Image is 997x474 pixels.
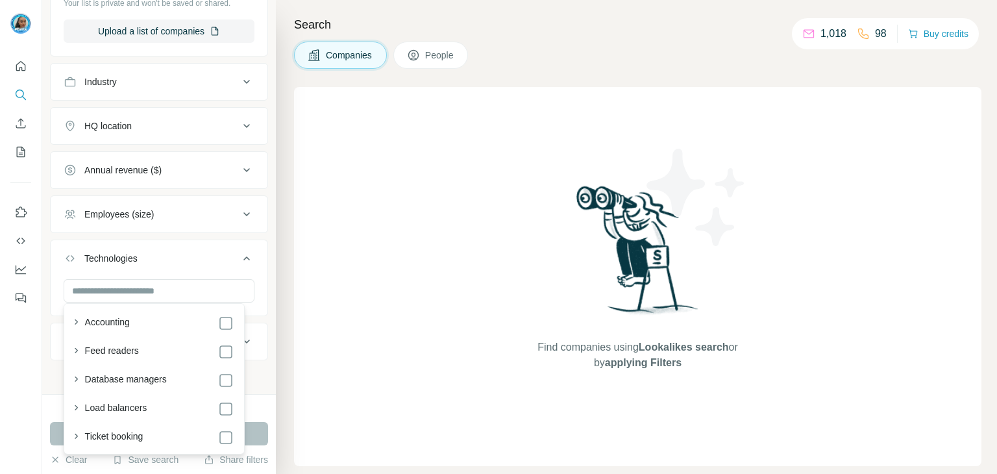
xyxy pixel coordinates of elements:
img: Avatar [10,13,31,34]
span: applying Filters [605,357,682,368]
button: Technologies [51,243,267,279]
button: Feedback [10,286,31,310]
button: Annual revenue ($) [51,155,267,186]
span: Companies [326,49,373,62]
label: Database managers [85,373,167,388]
img: Surfe Illustration - Stars [638,139,755,256]
div: Employees (size) [84,208,154,221]
div: Industry [84,75,117,88]
p: 1,018 [820,26,846,42]
button: Industry [51,66,267,97]
div: Technologies [84,252,138,265]
button: Upload a list of companies [64,19,254,43]
button: Search [10,83,31,106]
span: People [425,49,455,62]
span: Find companies using or by [534,340,741,371]
label: Load balancers [85,401,147,417]
div: HQ location [84,119,132,132]
img: Surfe Illustration - Woman searching with binoculars [571,182,706,327]
button: Quick start [10,55,31,78]
button: Buy credits [908,25,968,43]
button: Use Surfe on LinkedIn [10,201,31,224]
button: My lists [10,140,31,164]
button: Dashboard [10,258,31,281]
p: 98 [875,26,887,42]
button: Save search [112,453,178,466]
label: Accounting [85,316,130,331]
label: Ticket booking [85,430,143,445]
button: Keywords [51,326,267,357]
button: Enrich CSV [10,112,31,135]
button: Employees (size) [51,199,267,230]
label: Feed readers [85,344,139,360]
div: Annual revenue ($) [84,164,162,177]
span: Lookalikes search [639,342,729,353]
button: Use Surfe API [10,229,31,253]
h4: Search [294,16,981,34]
button: HQ location [51,110,267,142]
button: Clear [50,453,87,466]
button: Share filters [204,453,268,466]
